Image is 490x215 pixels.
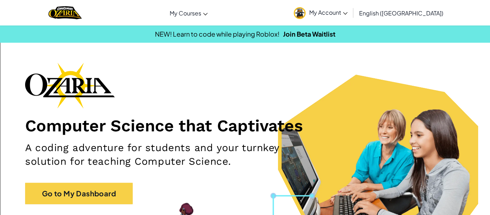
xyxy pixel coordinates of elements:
h2: A coding adventure for students and your turnkey solution for teaching Computer Science. [25,141,320,168]
a: English ([GEOGRAPHIC_DATA]) [355,3,447,23]
img: Ozaria branding logo [25,62,115,108]
span: My Courses [170,9,201,17]
img: avatar [294,7,306,19]
a: Go to My Dashboard [25,183,133,204]
img: Home [48,5,82,20]
h1: Computer Science that Captivates [25,116,465,136]
a: My Courses [166,3,211,23]
span: NEW! Learn to code while playing Roblox! [155,30,279,38]
span: English ([GEOGRAPHIC_DATA]) [359,9,443,17]
a: Ozaria by CodeCombat logo [48,5,82,20]
a: My Account [290,1,351,24]
a: Join Beta Waitlist [283,30,335,38]
span: My Account [309,9,348,16]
